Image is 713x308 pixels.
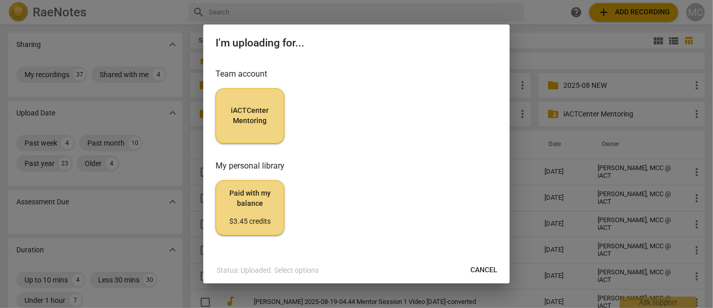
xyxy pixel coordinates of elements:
[216,88,284,144] button: iACTCenter Mentoring
[470,265,497,275] span: Cancel
[216,68,497,80] h3: Team account
[224,217,276,227] div: $3.45 credits
[216,160,497,172] h3: My personal library
[224,188,276,227] span: Paid with my balance
[216,37,497,50] h2: I'm uploading for...
[224,106,276,126] span: iACTCenter Mentoring
[217,265,319,276] p: Status: Uploaded. Select options
[462,261,506,279] button: Cancel
[216,180,284,235] button: Paid with my balance$3.45 credits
